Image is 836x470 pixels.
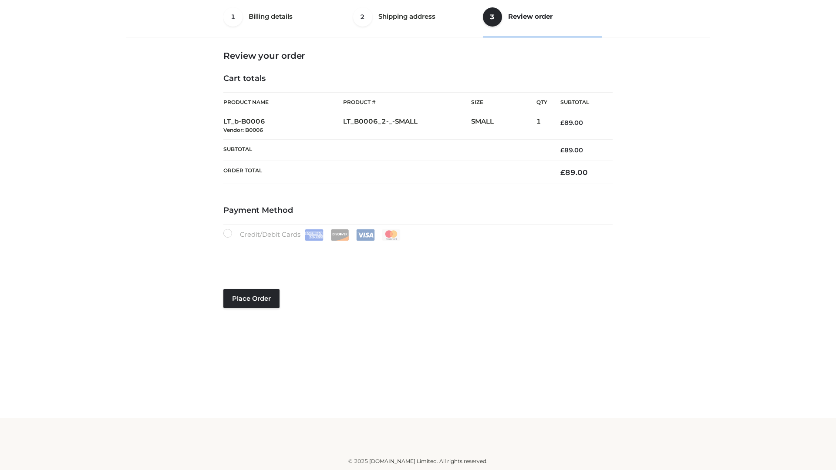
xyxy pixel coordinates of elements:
th: Size [471,93,532,112]
img: Amex [305,229,324,241]
th: Subtotal [223,139,547,161]
bdi: 89.00 [560,146,583,154]
span: £ [560,146,564,154]
span: £ [560,168,565,177]
h4: Cart totals [223,74,613,84]
td: LT_B0006_2-_-SMALL [343,112,471,140]
h4: Payment Method [223,206,613,215]
img: Visa [356,229,375,241]
td: SMALL [471,112,536,140]
h3: Review your order [223,50,613,61]
small: Vendor: B0006 [223,127,263,133]
th: Product # [343,92,471,112]
td: 1 [536,112,547,140]
span: £ [560,119,564,127]
label: Credit/Debit Cards [223,229,401,241]
th: Subtotal [547,93,613,112]
bdi: 89.00 [560,168,588,177]
img: Mastercard [382,229,401,241]
th: Qty [536,92,547,112]
iframe: Secure payment input frame [222,239,611,271]
bdi: 89.00 [560,119,583,127]
td: LT_b-B0006 [223,112,343,140]
div: © 2025 [DOMAIN_NAME] Limited. All rights reserved. [129,457,707,466]
th: Product Name [223,92,343,112]
button: Place order [223,289,280,308]
img: Discover [330,229,349,241]
th: Order Total [223,161,547,184]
